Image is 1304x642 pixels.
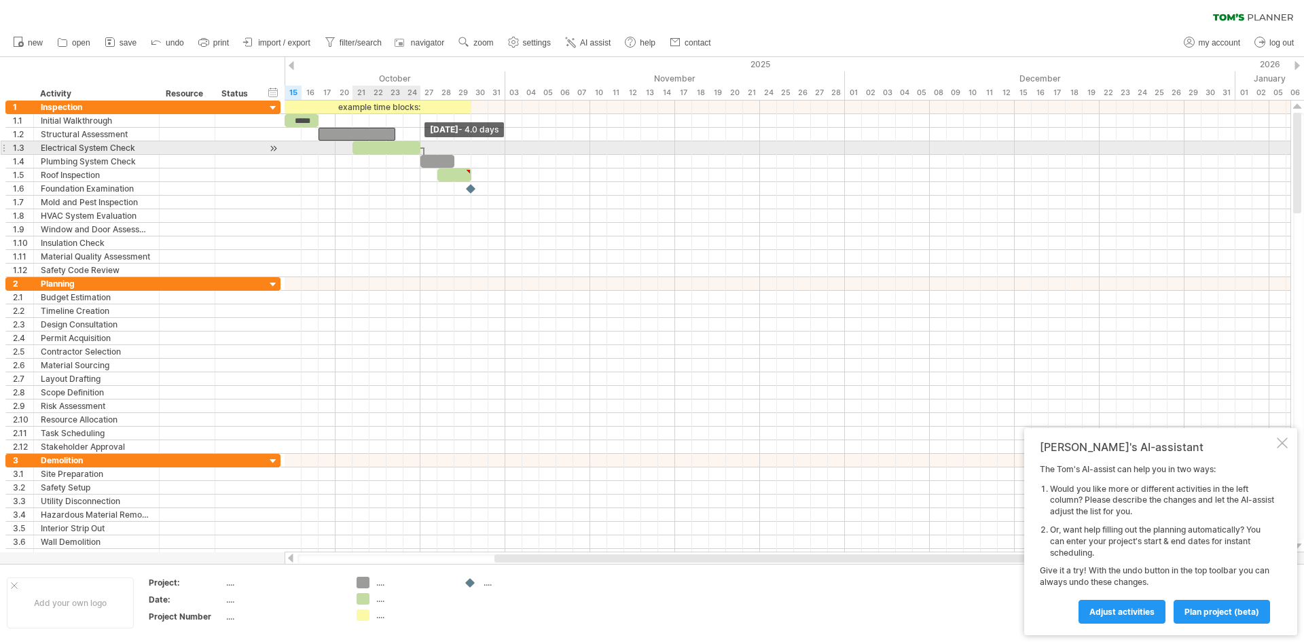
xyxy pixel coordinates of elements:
[1100,86,1117,100] div: Monday, 22 December 2025
[675,86,692,100] div: Monday, 17 November 2025
[13,495,33,507] div: 3.3
[226,611,340,622] div: ....
[981,86,998,100] div: Thursday, 11 December 2025
[1032,86,1049,100] div: Tuesday, 16 December 2025
[471,86,488,100] div: Thursday, 30 October 2025
[658,86,675,100] div: Friday, 14 November 2025
[13,114,33,127] div: 1.1
[1180,34,1244,52] a: my account
[13,440,33,453] div: 2.12
[964,86,981,100] div: Wednesday, 10 December 2025
[13,128,33,141] div: 1.2
[420,86,437,100] div: Monday, 27 October 2025
[13,372,33,385] div: 2.7
[1040,464,1274,623] div: The Tom's AI-assist can help you in two ways: Give it a try! With the undo button in the top tool...
[13,508,33,521] div: 3.4
[13,223,33,236] div: 1.9
[607,86,624,100] div: Tuesday, 11 November 2025
[40,87,151,101] div: Activity
[41,413,152,426] div: Resource Allocation
[13,209,33,222] div: 1.8
[13,522,33,535] div: 3.5
[41,481,152,494] div: Safety Setup
[41,114,152,127] div: Initial Walkthrough
[149,577,223,588] div: Project:
[321,34,386,52] a: filter/search
[41,236,152,249] div: Insulation Check
[455,34,497,52] a: zoom
[41,372,152,385] div: Layout Drafting
[41,549,152,562] div: Floor Removal
[376,593,450,605] div: ....
[41,196,152,209] div: Mold and Pest Inspection
[828,86,845,100] div: Friday, 28 November 2025
[1134,86,1151,100] div: Wednesday, 24 December 2025
[845,71,1235,86] div: December 2025
[13,454,33,467] div: 3
[580,38,611,48] span: AI assist
[226,577,340,588] div: ....
[685,38,711,48] span: contact
[41,467,152,480] div: Site Preparation
[13,277,33,290] div: 2
[726,86,743,100] div: Thursday, 20 November 2025
[149,611,223,622] div: Project Number
[319,86,336,100] div: Friday, 17 October 2025
[1235,86,1252,100] div: Thursday, 1 January 2026
[640,38,655,48] span: help
[13,332,33,344] div: 2.4
[896,86,913,100] div: Thursday, 4 December 2025
[590,86,607,100] div: Monday, 10 November 2025
[13,264,33,277] div: 1.12
[41,345,152,358] div: Contractor Selection
[403,86,420,100] div: Friday, 24 October 2025
[41,277,152,290] div: Planning
[352,86,369,100] div: Tuesday, 21 October 2025
[1117,86,1134,100] div: Tuesday, 23 December 2025
[522,86,539,100] div: Tuesday, 4 November 2025
[760,86,777,100] div: Monday, 24 November 2025
[998,86,1015,100] div: Friday, 12 December 2025
[1174,600,1270,624] a: plan project (beta)
[41,359,152,372] div: Material Sourcing
[369,86,386,100] div: Wednesday, 22 October 2025
[376,609,450,621] div: ....
[624,86,641,100] div: Wednesday, 12 November 2025
[913,86,930,100] div: Friday, 5 December 2025
[41,535,152,548] div: Wall Demolition
[41,440,152,453] div: Stakeholder Approval
[120,38,137,48] span: save
[340,38,382,48] span: filter/search
[72,38,90,48] span: open
[41,291,152,304] div: Budget Estimation
[41,332,152,344] div: Permit Acquisition
[376,577,450,588] div: ....
[13,318,33,331] div: 2.3
[1083,86,1100,100] div: Friday, 19 December 2025
[523,38,551,48] span: settings
[641,86,658,100] div: Thursday, 13 November 2025
[1040,440,1274,454] div: [PERSON_NAME]'s AI-assistant
[13,291,33,304] div: 2.1
[621,34,659,52] a: help
[285,86,302,100] div: Wednesday, 15 October 2025
[879,86,896,100] div: Wednesday, 3 December 2025
[13,481,33,494] div: 3.2
[240,34,314,52] a: import / export
[195,34,233,52] a: print
[41,454,152,467] div: Demolition
[115,71,505,86] div: October 2025
[777,86,794,100] div: Tuesday, 25 November 2025
[1184,607,1259,617] span: plan project (beta)
[862,86,879,100] div: Tuesday, 2 December 2025
[221,87,251,101] div: Status
[13,399,33,412] div: 2.9
[1167,86,1184,100] div: Friday, 26 December 2025
[41,141,152,154] div: Electrical System Check
[13,359,33,372] div: 2.6
[845,86,862,100] div: Monday, 1 December 2025
[1049,86,1066,100] div: Wednesday, 17 December 2025
[794,86,811,100] div: Wednesday, 26 November 2025
[1252,86,1269,100] div: Friday, 2 January 2026
[41,318,152,331] div: Design Consultation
